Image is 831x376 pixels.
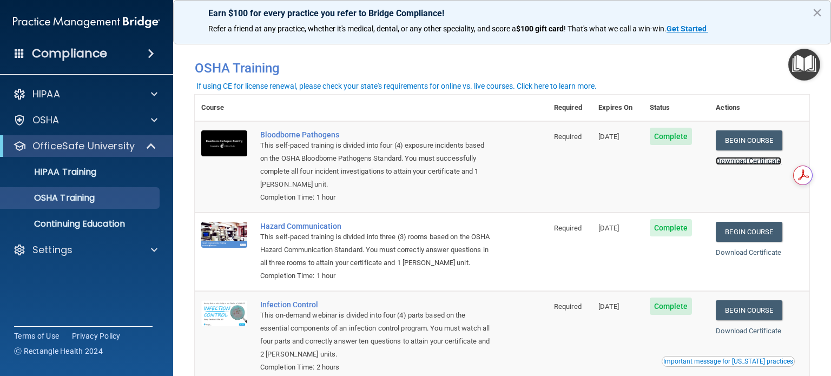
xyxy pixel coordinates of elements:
button: Close [812,4,822,21]
span: [DATE] [598,133,619,141]
p: Continuing Education [7,219,155,229]
th: Status [643,95,710,121]
p: Earn $100 for every practice you refer to Bridge Compliance! [208,8,796,18]
p: OfficeSafe University [32,140,135,153]
a: Privacy Policy [72,331,121,341]
a: OfficeSafe University [13,140,157,153]
button: Open Resource Center [788,49,820,81]
p: Settings [32,243,72,256]
div: This self-paced training is divided into four (4) exposure incidents based on the OSHA Bloodborne... [260,139,493,191]
span: Ⓒ Rectangle Health 2024 [14,346,103,357]
span: [DATE] [598,224,619,232]
a: Terms of Use [14,331,59,341]
div: Important message for [US_STATE] practices [663,358,793,365]
span: Complete [650,298,692,315]
div: Completion Time: 1 hour [260,269,493,282]
a: OSHA [13,114,157,127]
div: If using CE for license renewal, please check your state's requirements for online vs. live cours... [196,82,597,90]
a: Infection Control [260,300,493,309]
span: [DATE] [598,302,619,311]
div: Completion Time: 2 hours [260,361,493,374]
span: Required [554,302,582,311]
p: OSHA [32,114,60,127]
h4: OSHA Training [195,61,809,76]
strong: Get Started [667,24,707,33]
a: Bloodborne Pathogens [260,130,493,139]
div: This on-demand webinar is divided into four (4) parts based on the essential components of an inf... [260,309,493,361]
a: Download Certificate [716,157,781,165]
a: Begin Course [716,130,782,150]
p: OSHA Training [7,193,95,203]
a: Settings [13,243,157,256]
span: Required [554,133,582,141]
th: Actions [709,95,809,121]
a: Begin Course [716,300,782,320]
a: Download Certificate [716,327,781,335]
th: Course [195,95,254,121]
div: Completion Time: 1 hour [260,191,493,204]
a: Begin Course [716,222,782,242]
a: Get Started [667,24,708,33]
h4: Compliance [32,46,107,61]
button: If using CE for license renewal, please check your state's requirements for online vs. live cours... [195,81,598,91]
img: PMB logo [13,11,160,33]
strong: $100 gift card [516,24,564,33]
a: Download Certificate [716,248,781,256]
th: Expires On [592,95,643,121]
p: HIPAA Training [7,167,96,177]
span: Complete [650,219,692,236]
button: Read this if you are a dental practitioner in the state of CA [662,356,795,367]
span: ! That's what we call a win-win. [564,24,667,33]
p: HIPAA [32,88,60,101]
span: Required [554,224,582,232]
th: Required [548,95,592,121]
span: Complete [650,128,692,145]
a: HIPAA [13,88,157,101]
span: Refer a friend at any practice, whether it's medical, dental, or any other speciality, and score a [208,24,516,33]
a: Hazard Communication [260,222,493,230]
div: This self-paced training is divided into three (3) rooms based on the OSHA Hazard Communication S... [260,230,493,269]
